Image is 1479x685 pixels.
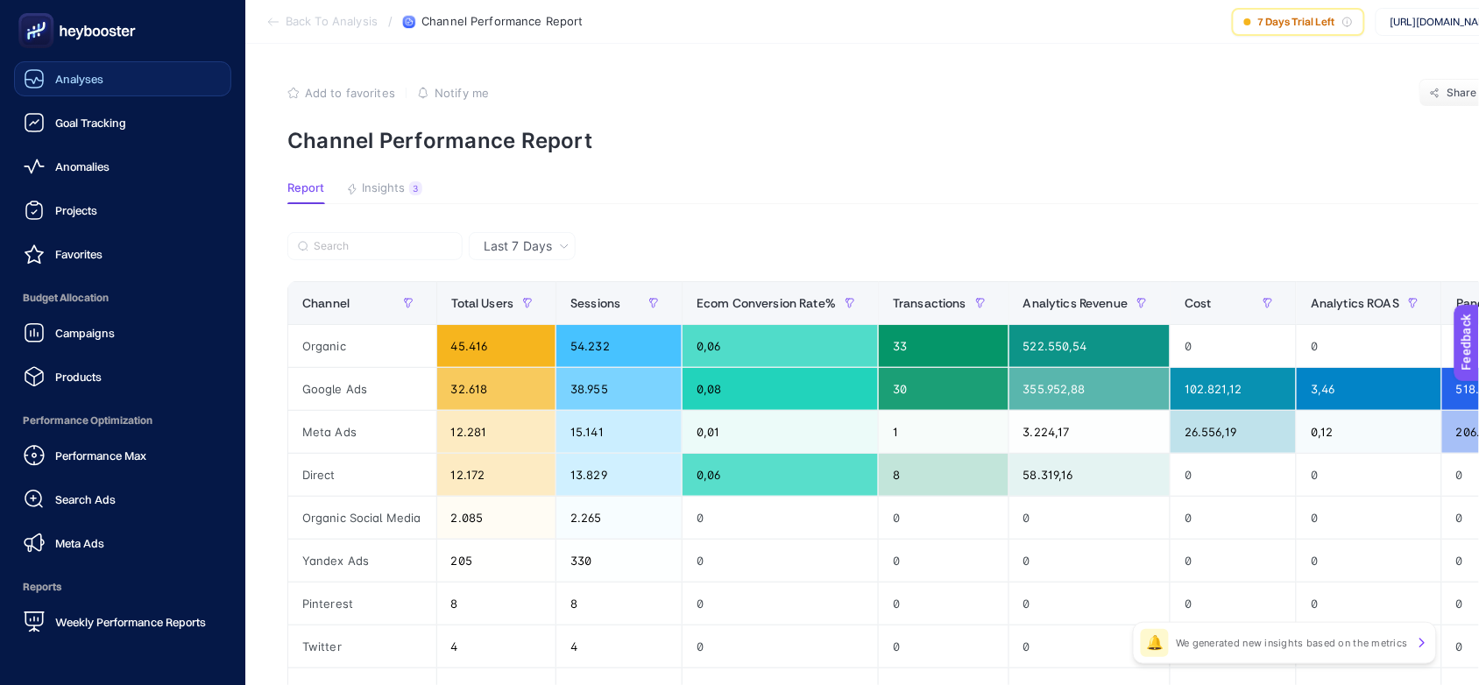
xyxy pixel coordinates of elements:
[314,240,452,253] input: Search
[556,325,682,367] div: 54.232
[417,86,489,100] button: Notify me
[1009,325,1170,367] div: 522.550,54
[437,540,556,582] div: 205
[556,454,682,496] div: 13.829
[288,368,436,410] div: Google Ads
[683,497,878,539] div: 0
[388,14,393,28] span: /
[556,497,682,539] div: 2.265
[1297,411,1441,453] div: 0,12
[437,625,556,667] div: 4
[1171,540,1296,582] div: 0
[1297,454,1441,496] div: 0
[362,181,406,195] span: Insights
[879,325,1008,367] div: 33
[55,116,126,130] span: Goal Tracking
[55,615,206,629] span: Weekly Performance Reports
[697,296,836,310] span: Ecom Conversion Rate%
[1171,583,1296,625] div: 0
[879,454,1008,496] div: 8
[437,325,556,367] div: 45.416
[55,72,103,86] span: Analyses
[1009,583,1170,625] div: 0
[14,280,231,315] span: Budget Allocation
[14,105,231,140] a: Goal Tracking
[14,526,231,561] a: Meta Ads
[55,370,102,384] span: Products
[879,583,1008,625] div: 0
[683,368,878,410] div: 0,08
[55,536,104,550] span: Meta Ads
[288,625,436,667] div: Twitter
[1171,325,1296,367] div: 0
[288,325,436,367] div: Organic
[11,5,67,19] span: Feedback
[1009,454,1170,496] div: 58.319,16
[55,159,110,173] span: Anomalies
[437,454,556,496] div: 12.172
[570,296,620,310] span: Sessions
[1171,497,1296,539] div: 0
[437,497,556,539] div: 2.085
[484,237,552,255] span: Last 7 Days
[1171,454,1296,496] div: 0
[409,181,422,195] div: 3
[14,403,231,438] span: Performance Optimization
[683,583,878,625] div: 0
[683,540,878,582] div: 0
[1171,411,1296,453] div: 26.556,19
[451,296,514,310] span: Total Users
[1297,497,1441,539] div: 0
[14,359,231,394] a: Products
[286,15,378,29] span: Back To Analysis
[1311,296,1399,310] span: Analytics ROAS
[421,15,583,29] span: Channel Performance Report
[14,149,231,184] a: Anomalies
[305,86,395,100] span: Add to favorites
[288,454,436,496] div: Direct
[879,368,1008,410] div: 30
[55,247,103,261] span: Favorites
[1176,636,1408,650] p: We generated new insights based on the metrics
[14,315,231,350] a: Campaigns
[437,411,556,453] div: 12.281
[1141,629,1169,657] div: 🔔
[1009,497,1170,539] div: 0
[55,326,115,340] span: Campaigns
[1009,368,1170,410] div: 355.952,88
[1297,540,1441,582] div: 0
[14,61,231,96] a: Analyses
[1258,15,1335,29] span: 7 Days Trial Left
[1185,296,1212,310] span: Cost
[683,625,878,667] div: 0
[14,569,231,604] span: Reports
[1023,296,1128,310] span: Analytics Revenue
[288,540,436,582] div: Yandex Ads
[288,411,436,453] div: Meta Ads
[556,625,682,667] div: 4
[287,181,325,195] span: Report
[302,296,350,310] span: Channel
[1447,86,1478,100] span: Share
[683,325,878,367] div: 0,06
[683,411,878,453] div: 0,01
[14,193,231,228] a: Projects
[1297,368,1441,410] div: 3,46
[14,482,231,517] a: Search Ads
[1009,540,1170,582] div: 0
[437,583,556,625] div: 8
[879,497,1008,539] div: 0
[879,625,1008,667] div: 0
[55,448,146,463] span: Performance Max
[879,540,1008,582] div: 0
[1297,583,1441,625] div: 0
[288,497,436,539] div: Organic Social Media
[437,368,556,410] div: 32.618
[435,86,489,100] span: Notify me
[556,368,682,410] div: 38.955
[879,411,1008,453] div: 1
[893,296,966,310] span: Transactions
[1009,411,1170,453] div: 3.224,17
[556,540,682,582] div: 330
[288,583,436,625] div: Pinterest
